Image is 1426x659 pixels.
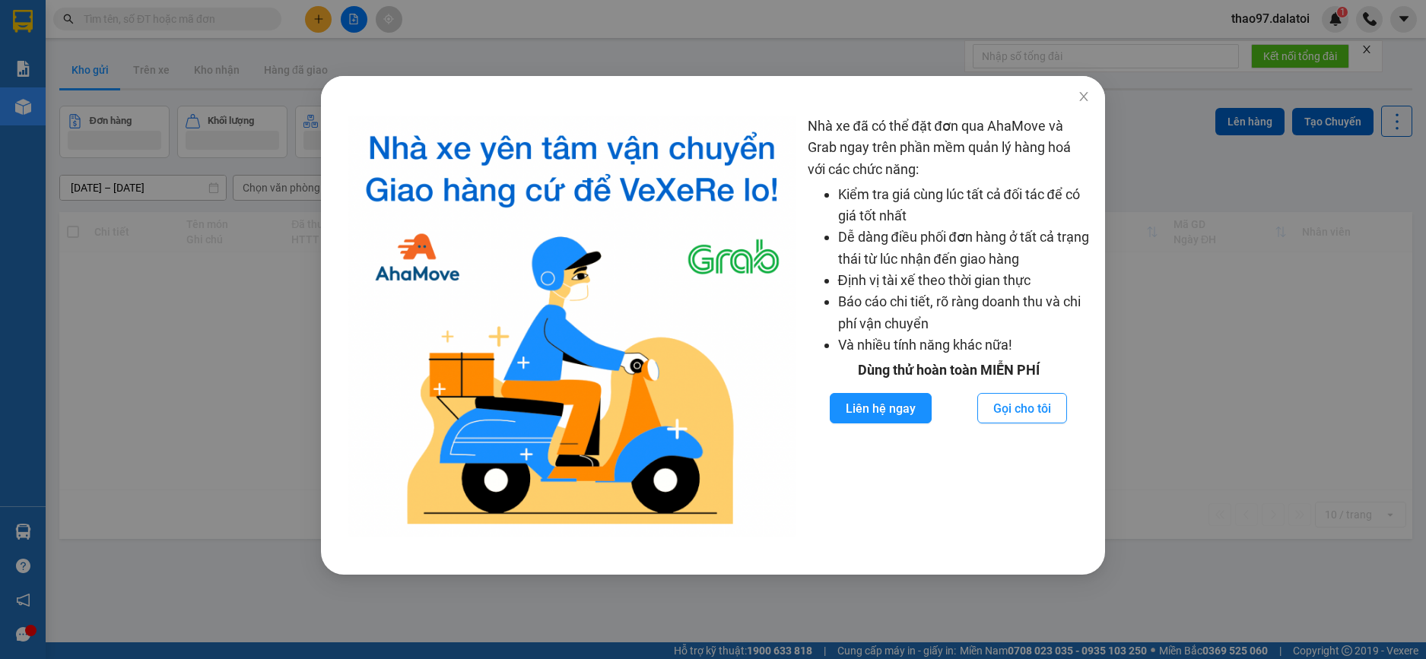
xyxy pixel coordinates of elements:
img: logo [348,116,796,537]
button: Gọi cho tôi [977,393,1067,423]
li: Kiểm tra giá cùng lúc tất cả đối tác để có giá tốt nhất [837,184,1090,227]
span: Gọi cho tôi [993,399,1051,418]
button: Close [1062,76,1105,119]
span: Liên hệ ngay [846,399,916,418]
span: close [1078,90,1090,103]
li: Định vị tài xế theo thời gian thực [837,270,1090,291]
div: Nhà xe đã có thể đặt đơn qua AhaMove và Grab ngay trên phần mềm quản lý hàng hoá với các chức năng: [807,116,1090,537]
li: Và nhiều tính năng khác nữa! [837,334,1090,356]
li: Báo cáo chi tiết, rõ ràng doanh thu và chi phí vận chuyển [837,291,1090,334]
button: Liên hệ ngay [830,393,932,423]
li: Dễ dàng điều phối đơn hàng ở tất cả trạng thái từ lúc nhận đến giao hàng [837,227,1090,270]
div: Dùng thử hoàn toàn MIỄN PHÍ [807,360,1090,381]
